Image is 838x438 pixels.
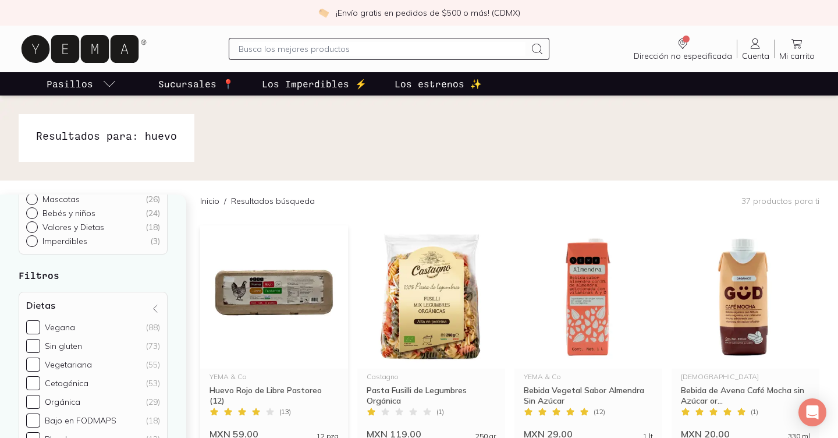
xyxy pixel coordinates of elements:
[150,236,160,246] div: ( 3 )
[146,322,160,333] div: (88)
[200,225,348,369] img: Huevo Rojo de Libre Pastoreo12
[145,222,160,232] div: ( 18 )
[367,373,496,380] div: Castagno
[42,236,87,246] p: Imperdibles
[42,208,95,218] p: Bebés y niños
[26,320,40,334] input: Vegana(88)
[262,77,367,91] p: Los Imperdibles ⚡️
[751,408,758,415] span: ( 1 )
[436,408,444,415] span: ( 1 )
[779,51,815,61] span: Mi carrito
[156,72,236,96] a: Sucursales 📍
[45,322,75,333] div: Vegana
[219,195,231,207] span: /
[42,194,80,204] p: Mascotas
[146,359,160,370] div: (55)
[45,397,80,407] div: Orgánica
[798,398,826,426] div: Open Intercom Messenger
[336,7,520,19] p: ¡Envío gratis en pedidos de $500 o más! (CDMX)
[210,373,339,380] div: YEMA & Co
[26,358,40,372] input: Vegetariana(55)
[672,225,819,369] img: Bebida de Avena Café Mocha Sin Azúcar Orgánica Gud
[26,299,55,311] h4: Dietas
[26,395,40,409] input: Orgánica(29)
[260,72,369,96] a: Los Imperdibles ⚡️
[146,415,160,426] div: (18)
[634,51,732,61] span: Dirección no especificada
[45,378,88,388] div: Cetogénica
[26,414,40,428] input: Bajo en FODMAPS(18)
[524,385,653,406] div: Bebida Vegetal Sabor Almendra Sin Azúcar
[19,270,59,281] strong: Filtros
[681,373,810,380] div: [DEMOGRAPHIC_DATA]
[145,194,160,204] div: ( 26 )
[279,408,291,415] span: ( 13 )
[524,373,653,380] div: YEMA & Co
[594,408,605,415] span: ( 12 )
[45,415,116,426] div: Bajo en FODMAPS
[737,37,774,61] a: Cuenta
[741,196,819,206] p: 37 productos para ti
[681,385,810,406] div: Bebida de Avena Café Mocha sin Azúcar or...
[26,339,40,353] input: Sin gluten(73)
[775,37,819,61] a: Mi carrito
[158,77,234,91] p: Sucursales 📍
[146,378,160,388] div: (53)
[395,77,482,91] p: Los estrenos ✨
[392,72,484,96] a: Los estrenos ✨
[36,128,177,143] h1: Resultados para: huevo
[514,225,662,369] img: Bebida Vegetal de Almendra Sin Azúcar YEMA
[47,77,93,91] p: Pasillos
[318,8,329,18] img: check
[629,37,737,61] a: Dirección no especificada
[367,385,496,406] div: Pasta Fusilli de Legumbres Orgánica
[45,359,92,370] div: Vegetariana
[200,196,219,206] a: Inicio
[146,341,160,351] div: (73)
[210,385,339,406] div: Huevo Rojo de Libre Pastoreo (12)
[239,42,525,56] input: Busca los mejores productos
[26,376,40,390] input: Cetogénica(53)
[145,208,160,218] div: ( 24 )
[742,51,769,61] span: Cuenta
[44,72,119,96] a: pasillo-todos-link
[146,397,160,407] div: (29)
[45,341,82,351] div: Sin gluten
[357,225,505,369] img: Pasta Fusilli de Legumbres Orgánica Castagno
[231,195,315,207] p: Resultados búsqueda
[42,222,104,232] p: Valores y Dietas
